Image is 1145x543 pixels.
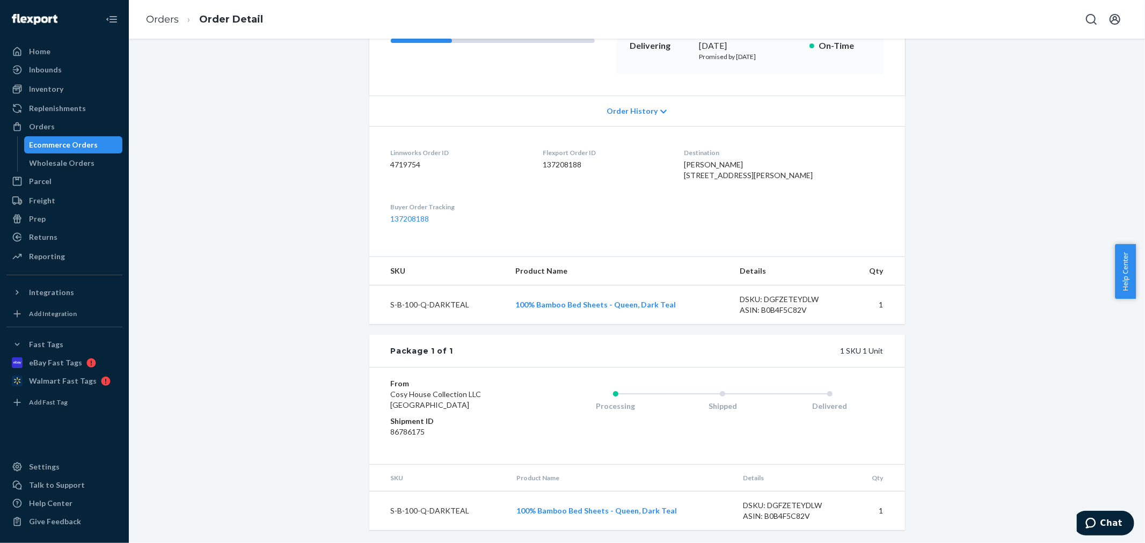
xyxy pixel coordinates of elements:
[30,140,98,150] div: Ecommerce Orders
[391,202,526,211] dt: Buyer Order Tracking
[731,257,849,285] th: Details
[6,229,122,246] a: Returns
[6,495,122,512] a: Help Center
[1115,244,1136,299] button: Help Center
[699,40,801,52] div: [DATE]
[740,305,841,315] div: ASIN: B0B4F5C82V
[6,192,122,209] a: Freight
[30,158,95,168] div: Wholesale Orders
[507,257,731,285] th: Product Name
[24,136,123,153] a: Ecommerce Orders
[29,84,63,94] div: Inventory
[6,248,122,265] a: Reporting
[29,251,65,262] div: Reporting
[29,480,85,490] div: Talk to Support
[29,309,77,318] div: Add Integration
[29,376,97,386] div: Walmart Fast Tags
[6,43,122,60] a: Home
[453,346,883,356] div: 1 SKU 1 Unit
[607,106,658,116] span: Order History
[29,46,50,57] div: Home
[391,390,482,409] span: Cosy House Collection LLC [GEOGRAPHIC_DATA]
[29,516,81,527] div: Give Feedback
[6,173,122,190] a: Parcel
[6,305,122,322] a: Add Integration
[391,148,526,157] dt: Linnworks Order ID
[6,513,122,530] button: Give Feedback
[819,40,871,52] p: On-Time
[543,159,667,170] dd: 137208188
[1104,9,1126,30] button: Open account menu
[516,506,677,515] a: 100% Bamboo Bed Sheets - Queen, Dark Teal
[391,416,519,427] dt: Shipment ID
[29,398,68,407] div: Add Fast Tag
[29,176,52,187] div: Parcel
[6,61,122,78] a: Inbounds
[369,491,508,531] td: S-B-100-Q-DARKTEAL
[101,9,122,30] button: Close Navigation
[6,118,122,135] a: Orders
[852,491,905,531] td: 1
[391,214,429,223] a: 137208188
[6,458,122,475] a: Settings
[776,401,884,412] div: Delivered
[29,339,63,350] div: Fast Tags
[12,14,57,25] img: Flexport logo
[29,121,55,132] div: Orders
[391,159,526,170] dd: 4719754
[684,148,884,157] dt: Destination
[562,401,669,412] div: Processing
[6,394,122,411] a: Add Fast Tag
[743,511,844,522] div: ASIN: B0B4F5C82V
[29,287,74,298] div: Integrations
[146,13,179,25] a: Orders
[29,214,46,224] div: Prep
[391,378,519,389] dt: From
[630,40,691,52] p: Delivering
[508,465,734,491] th: Product Name
[743,500,844,511] div: DSKU: DGFZETEYDLW
[734,465,852,491] th: Details
[29,64,62,75] div: Inbounds
[369,257,507,285] th: SKU
[669,401,776,412] div: Shipped
[6,100,122,117] a: Replenishments
[684,160,813,180] span: [PERSON_NAME] [STREET_ADDRESS][PERSON_NAME]
[137,4,272,35] ol: breadcrumbs
[515,300,676,309] a: 100% Bamboo Bed Sheets - Queen, Dark Teal
[852,465,905,491] th: Qty
[29,195,55,206] div: Freight
[849,257,905,285] th: Qty
[543,148,667,157] dt: Flexport Order ID
[1081,9,1102,30] button: Open Search Box
[740,294,841,305] div: DSKU: DGFZETEYDLW
[6,80,122,98] a: Inventory
[6,372,122,390] a: Walmart Fast Tags
[24,155,123,172] a: Wholesale Orders
[849,285,905,325] td: 1
[699,52,801,61] p: Promised by [DATE]
[391,427,519,437] dd: 86786175
[29,232,57,243] div: Returns
[6,336,122,353] button: Fast Tags
[29,357,82,368] div: eBay Fast Tags
[391,346,454,356] div: Package 1 of 1
[6,210,122,228] a: Prep
[6,354,122,371] a: eBay Fast Tags
[29,103,86,114] div: Replenishments
[1077,511,1134,538] iframe: Opens a widget where you can chat to one of our agents
[29,461,60,472] div: Settings
[6,476,122,494] button: Talk to Support
[199,13,263,25] a: Order Detail
[6,284,122,301] button: Integrations
[369,285,507,325] td: S-B-100-Q-DARKTEAL
[29,498,72,509] div: Help Center
[369,465,508,491] th: SKU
